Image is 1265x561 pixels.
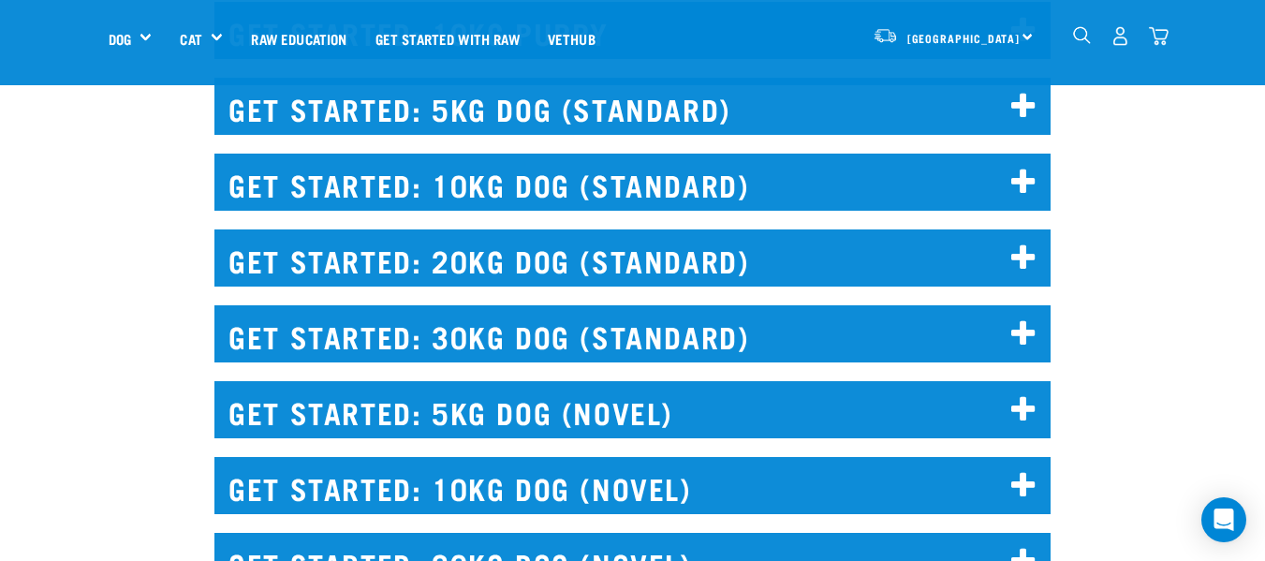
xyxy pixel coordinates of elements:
[214,78,1051,135] h2: GET STARTED: 5KG DOG (STANDARD)
[214,229,1051,287] h2: GET STARTED: 20KG DOG (STANDARD)
[1201,497,1246,542] div: Open Intercom Messenger
[873,27,898,44] img: van-moving.png
[534,1,610,76] a: Vethub
[180,28,201,50] a: Cat
[214,305,1051,362] h2: GET STARTED: 30KG DOG (STANDARD)
[361,1,534,76] a: Get started with Raw
[214,381,1051,438] h2: GET STARTED: 5KG DOG (NOVEL)
[237,1,360,76] a: Raw Education
[214,154,1051,211] h2: GET STARTED: 10KG DOG (STANDARD)
[1149,26,1169,46] img: home-icon@2x.png
[109,28,131,50] a: Dog
[907,35,1021,41] span: [GEOGRAPHIC_DATA]
[214,457,1051,514] h2: GET STARTED: 10KG DOG (NOVEL)
[1073,26,1091,44] img: home-icon-1@2x.png
[1111,26,1130,46] img: user.png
